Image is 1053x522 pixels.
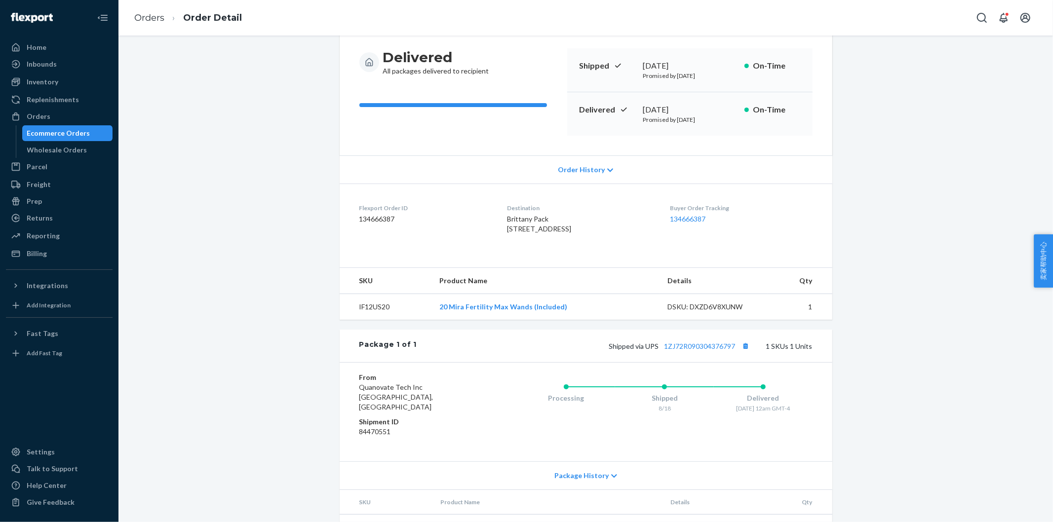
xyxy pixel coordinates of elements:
[517,393,616,403] div: Processing
[994,8,1014,28] button: Open notifications
[753,60,801,72] p: On-Time
[126,3,250,33] ol: breadcrumbs
[27,59,57,69] div: Inbounds
[27,301,71,309] div: Add Integration
[6,298,113,313] a: Add Integration
[27,281,68,291] div: Integrations
[643,60,737,72] div: [DATE]
[27,447,55,457] div: Settings
[714,404,813,412] div: [DATE] 12am GMT-4
[27,481,67,490] div: Help Center
[1015,8,1035,28] button: Open account menu
[670,204,812,212] dt: Buyer Order Tracking
[6,246,113,261] a: Billing
[27,162,47,172] div: Parcel
[27,95,79,105] div: Replenishments
[6,193,113,209] a: Prep
[6,74,113,90] a: Inventory
[768,294,832,320] td: 1
[609,342,752,350] span: Shipped via UPS
[558,165,605,175] span: Order History
[579,60,635,72] p: Shipped
[579,104,635,115] p: Delivered
[643,115,737,124] p: Promised by [DATE]
[11,13,53,23] img: Flexport logo
[615,404,714,412] div: 8/18
[667,302,760,312] div: DSKU: DXZD6V8XUNW
[383,48,489,76] div: All packages delivered to recipient
[340,268,432,294] th: SKU
[6,478,113,493] a: Help Center
[183,12,242,23] a: Order Detail
[27,196,42,206] div: Prep
[6,92,113,108] a: Replenishments
[359,383,433,411] span: Quanovate Tech Inc [GEOGRAPHIC_DATA], [GEOGRAPHIC_DATA]
[6,228,113,244] a: Reporting
[643,104,737,115] div: [DATE]
[340,490,433,515] th: SKU
[27,112,50,121] div: Orders
[27,145,87,155] div: Wholesale Orders
[340,294,432,320] td: IF12US20
[27,329,58,338] div: Fast Tags
[507,215,571,233] span: Brittany Pack [STREET_ADDRESS]
[27,77,58,87] div: Inventory
[417,339,812,352] div: 1 SKUs 1 Units
[22,142,113,158] a: Wholesale Orders
[27,213,53,223] div: Returns
[6,159,113,175] a: Parcel
[1034,234,1053,288] button: 卖家帮助中心
[753,104,801,115] p: On-Time
[6,56,113,72] a: Inbounds
[359,417,477,427] dt: Shipment ID
[6,461,113,477] a: Talk to Support
[359,214,491,224] dd: 134666387
[740,339,752,352] button: Copy tracking number
[27,497,75,507] div: Give Feedback
[432,268,660,294] th: Product Name
[134,12,164,23] a: Orders
[507,204,654,212] dt: Destination
[670,215,705,223] a: 134666387
[27,231,60,241] div: Reporting
[27,128,90,138] div: Ecommerce Orders
[972,8,992,28] button: Open Search Box
[6,345,113,361] a: Add Fast Tag
[6,444,113,460] a: Settings
[359,373,477,382] dt: From
[359,427,477,437] dd: 84470551
[27,464,78,474] div: Talk to Support
[663,490,772,515] th: Details
[6,494,113,510] button: Give Feedback
[6,326,113,341] button: Fast Tags
[660,268,768,294] th: Details
[6,210,113,226] a: Returns
[6,109,113,124] a: Orders
[771,490,832,515] th: Qty
[27,180,51,189] div: Freight
[714,393,813,403] div: Delivered
[27,42,46,52] div: Home
[643,72,737,80] p: Promised by [DATE]
[22,125,113,141] a: Ecommerce Orders
[383,48,489,66] h3: Delivered
[27,249,47,259] div: Billing
[440,302,568,311] a: 20 Mira Fertility Max Wands (Included)
[6,278,113,294] button: Integrations
[768,268,832,294] th: Qty
[359,204,491,212] dt: Flexport Order ID
[433,490,663,515] th: Product Name
[615,393,714,403] div: Shipped
[664,342,736,350] a: 1ZJ72R090304376797
[27,349,62,357] div: Add Fast Tag
[359,339,417,352] div: Package 1 of 1
[93,8,113,28] button: Close Navigation
[6,177,113,192] a: Freight
[6,39,113,55] a: Home
[554,471,609,481] span: Package History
